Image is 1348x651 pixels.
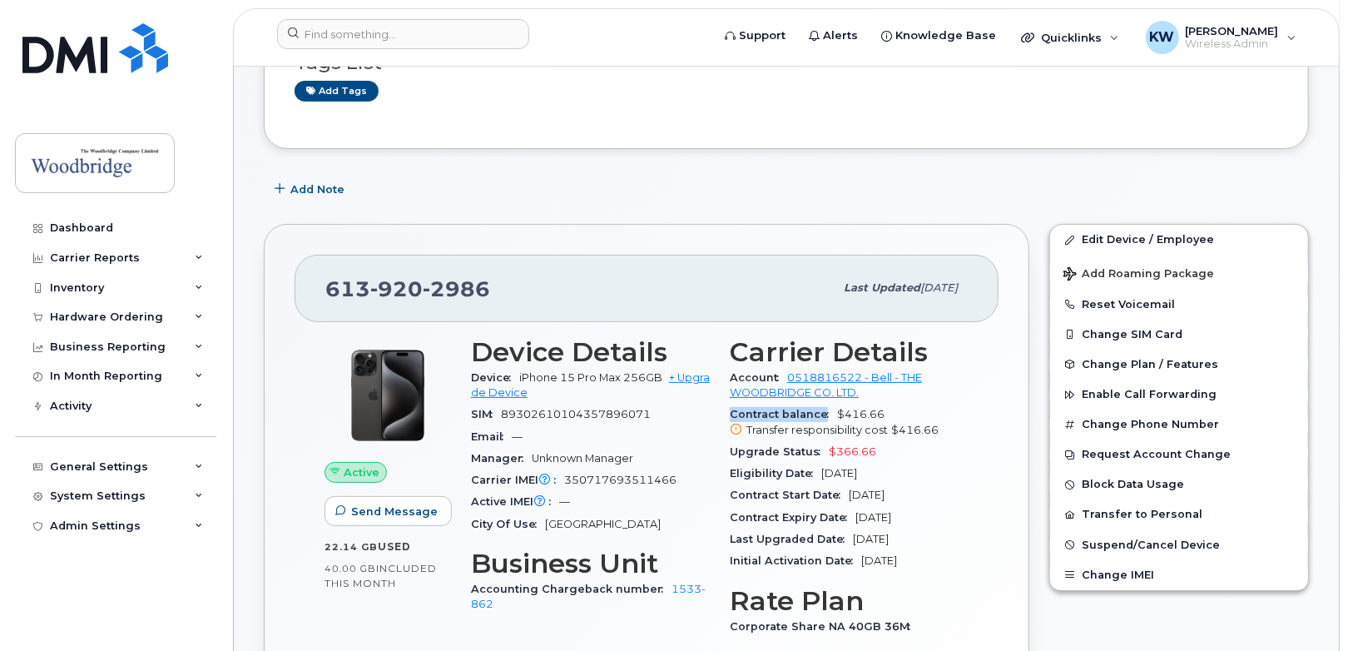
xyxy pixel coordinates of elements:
[739,27,786,44] span: Support
[325,496,452,526] button: Send Message
[1009,21,1131,54] div: Quicklinks
[1082,358,1218,370] span: Change Plan / Features
[325,541,378,553] span: 22.14 GB
[823,27,858,44] span: Alerts
[730,511,855,524] span: Contract Expiry Date
[861,554,897,567] span: [DATE]
[471,408,501,420] span: SIM
[895,27,996,44] span: Knowledge Base
[1050,410,1308,440] button: Change Phone Number
[338,345,438,445] img: iPhone_15_Pro_Black.png
[1186,24,1279,37] span: [PERSON_NAME]
[532,452,633,465] span: Unknown Manager
[501,408,651,420] span: 89302610104357896071
[829,445,876,458] span: $366.66
[295,81,379,102] a: Add tags
[471,452,532,465] span: Manager
[713,19,797,52] a: Support
[471,430,512,443] span: Email
[891,424,939,436] span: $416.66
[1050,256,1308,290] button: Add Roaming Package
[519,371,662,384] span: iPhone 15 Pro Max 256GB
[853,533,889,545] span: [DATE]
[290,181,344,197] span: Add Note
[1050,320,1308,350] button: Change SIM Card
[325,563,376,574] span: 40.00 GB
[471,583,672,595] span: Accounting Chargeback number
[559,495,570,508] span: —
[325,562,437,589] span: included this month
[730,408,837,420] span: Contract balance
[844,281,920,294] span: Last updated
[471,337,710,367] h3: Device Details
[730,337,969,367] h3: Carrier Details
[730,445,829,458] span: Upgrade Status
[1050,530,1308,560] button: Suspend/Cancel Device
[730,371,922,399] a: 0518816522 - Bell - THE WOODBRIDGE CO. LTD.
[746,424,888,436] span: Transfer responsibility cost
[351,504,438,519] span: Send Message
[512,430,523,443] span: —
[471,495,559,508] span: Active IMEI
[1063,267,1214,283] span: Add Roaming Package
[471,518,545,530] span: City Of Use
[730,371,787,384] span: Account
[1050,470,1308,499] button: Block Data Usage
[1050,350,1308,380] button: Change Plan / Features
[1082,389,1217,401] span: Enable Call Forwarding
[730,586,969,616] h3: Rate Plan
[471,474,564,486] span: Carrier IMEI
[1082,539,1220,551] span: Suspend/Cancel Device
[1134,21,1308,54] div: Kerry Wah
[471,549,710,579] h3: Business Unit
[730,620,919,633] span: Corporate Share NA 40GB 36M
[564,474,676,486] span: 350717693511466
[1050,440,1308,470] button: Request Account Change
[730,533,853,545] span: Last Upgraded Date
[1050,225,1308,255] a: Edit Device / Employee
[1150,27,1175,47] span: KW
[870,19,1008,52] a: Knowledge Base
[370,276,423,301] span: 920
[1050,380,1308,410] button: Enable Call Forwarding
[378,540,411,553] span: used
[730,467,821,480] span: Eligibility Date
[730,554,861,567] span: Initial Activation Date
[730,489,849,501] span: Contract Start Date
[1186,37,1279,51] span: Wireless Admin
[471,371,519,384] span: Device
[855,511,891,524] span: [DATE]
[730,408,969,438] span: $416.66
[277,19,529,49] input: Find something...
[344,465,379,480] span: Active
[920,281,958,294] span: [DATE]
[821,467,857,480] span: [DATE]
[797,19,870,52] a: Alerts
[295,52,1278,73] h3: Tags List
[325,276,490,301] span: 613
[1050,560,1308,590] button: Change IMEI
[1050,499,1308,529] button: Transfer to Personal
[545,518,661,530] span: [GEOGRAPHIC_DATA]
[1041,31,1102,44] span: Quicklinks
[423,276,490,301] span: 2986
[1050,290,1308,320] button: Reset Voicemail
[264,174,359,204] button: Add Note
[849,489,885,501] span: [DATE]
